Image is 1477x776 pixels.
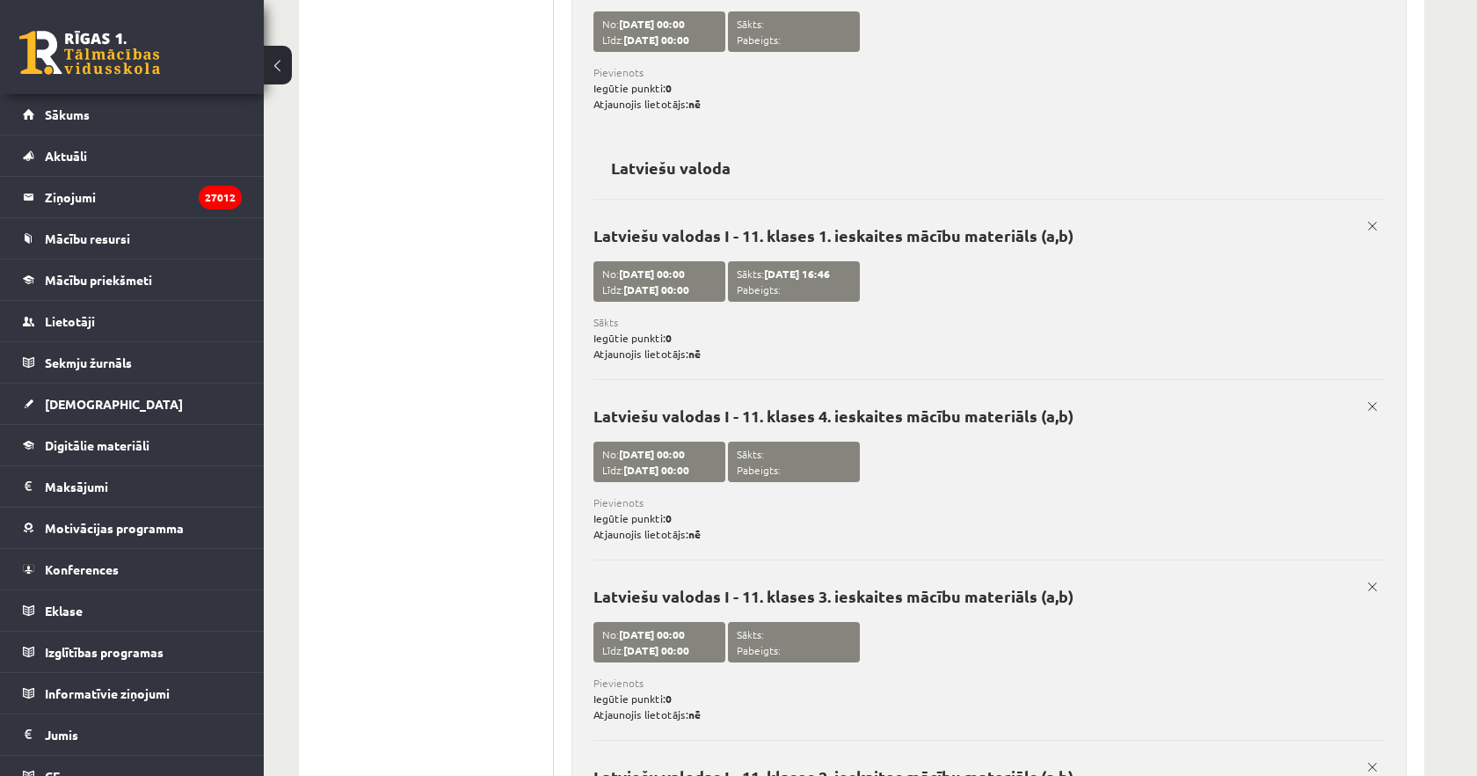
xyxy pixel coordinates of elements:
[666,692,672,706] strong: 0
[764,267,830,281] strong: [DATE] 16:46
[23,342,242,383] a: Sekmju žurnāls
[593,347,701,361] span: Atjaunojis lietotājs:
[666,81,672,95] strong: 0
[23,508,242,548] a: Motivācijas programma
[593,331,672,345] span: Iegūtie punkti:
[593,622,725,663] span: No: Līdz:
[593,11,725,52] span: No: Līdz:
[45,685,170,701] span: Informatīvie ziņojumi
[593,314,1371,330] span: Sākts
[688,347,701,361] strong: nē
[728,622,860,663] span: Sākts: Pabeigts:
[619,17,685,31] strong: [DATE] 00:00
[23,673,242,714] a: Informatīvie ziņojumi
[45,396,183,412] span: [DEMOGRAPHIC_DATA]
[45,313,95,329] span: Lietotāji
[1360,214,1385,238] a: x
[45,177,242,217] legend: Ziņojumi
[23,384,242,424] a: [DEMOGRAPHIC_DATA]
[45,727,78,743] span: Jumis
[23,549,242,589] a: Konferences
[45,355,132,370] span: Sekmju žurnāls
[45,272,152,288] span: Mācību priekšmeti
[593,406,1371,425] p: Latviešu valodas I - 11. klases 4. ieskaites mācību materiāls (a,b)
[688,97,701,111] strong: nē
[593,511,672,525] span: Iegūtie punkti:
[45,148,87,164] span: Aktuāli
[666,511,672,525] strong: 0
[45,561,119,577] span: Konferences
[623,463,689,477] strong: [DATE] 00:00
[688,527,701,541] strong: nē
[593,675,1371,691] span: Pievienots
[623,282,689,296] strong: [DATE] 00:00
[593,587,1371,605] p: Latviešu valodas I - 11. klases 3. ieskaites mācību materiāls (a,b)
[728,261,860,302] span: Sākts: Pabeigts:
[45,466,242,507] legend: Maksājumi
[728,11,860,52] span: Sākts: Pabeigts:
[593,442,725,482] span: No: Līdz:
[23,590,242,631] a: Eklase
[45,520,184,536] span: Motivācijas programma
[45,644,164,660] span: Izglītības programas
[593,692,672,706] span: Iegūtie punkti:
[19,31,160,75] a: Rīgas 1. Tālmācības vidusskola
[23,94,242,135] a: Sākums
[619,447,685,461] strong: [DATE] 00:00
[623,643,689,657] strong: [DATE] 00:00
[666,331,672,345] strong: 0
[619,627,685,641] strong: [DATE] 00:00
[23,301,242,341] a: Lietotāji
[728,442,860,482] span: Sākts: Pabeigts:
[593,226,1371,245] p: Latviešu valodas I - 11. klases 1. ieskaites mācību materiāls (a,b)
[1360,394,1385,419] a: x
[1360,575,1385,599] a: x
[593,527,701,541] span: Atjaunojis lietotājs:
[23,218,242,259] a: Mācību resursi
[199,186,242,209] i: 27012
[593,261,725,302] span: No: Līdz:
[23,260,242,300] a: Mācību priekšmeti
[593,147,748,188] h2: Latviešu valoda
[593,81,672,95] span: Iegūtie punkti:
[45,437,149,453] span: Digitālie materiāli
[688,707,701,721] strong: nē
[593,494,1371,510] span: Pievienots
[593,64,1371,80] span: Pievienots
[593,97,701,111] span: Atjaunojis lietotājs:
[23,714,242,755] a: Jumis
[593,707,701,721] span: Atjaunojis lietotājs:
[623,33,689,47] strong: [DATE] 00:00
[23,177,242,217] a: Ziņojumi27012
[23,632,242,672] a: Izglītības programas
[23,425,242,465] a: Digitālie materiāli
[619,267,685,281] strong: [DATE] 00:00
[23,466,242,507] a: Maksājumi
[45,231,130,246] span: Mācību resursi
[45,603,83,619] span: Eklase
[23,135,242,176] a: Aktuāli
[45,106,90,122] span: Sākums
